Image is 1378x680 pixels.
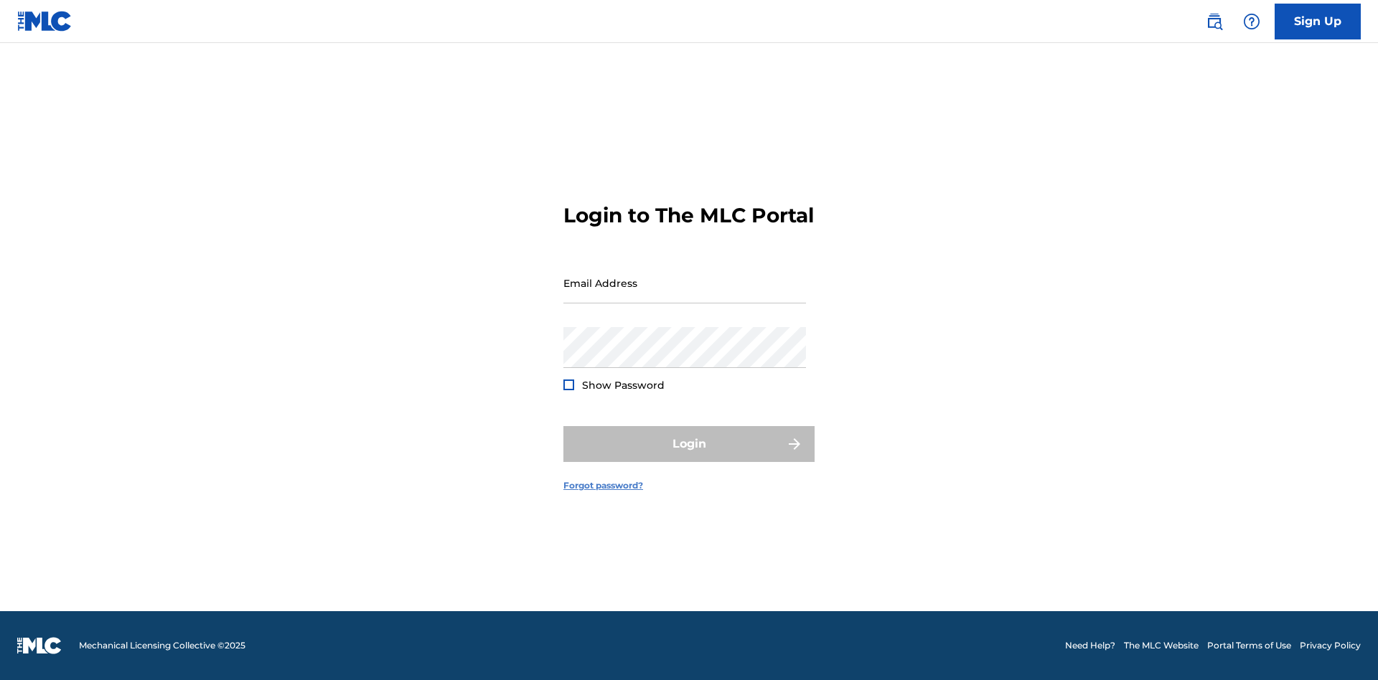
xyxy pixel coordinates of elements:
span: Mechanical Licensing Collective © 2025 [79,639,245,652]
h3: Login to The MLC Portal [563,203,814,228]
div: Help [1237,7,1266,36]
a: Need Help? [1065,639,1115,652]
a: Sign Up [1275,4,1361,39]
a: Privacy Policy [1300,639,1361,652]
a: Forgot password? [563,479,643,492]
a: The MLC Website [1124,639,1199,652]
iframe: Chat Widget [1306,611,1378,680]
a: Public Search [1200,7,1229,36]
a: Portal Terms of Use [1207,639,1291,652]
img: logo [17,637,62,654]
img: search [1206,13,1223,30]
img: help [1243,13,1260,30]
img: MLC Logo [17,11,72,32]
span: Show Password [582,379,665,392]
